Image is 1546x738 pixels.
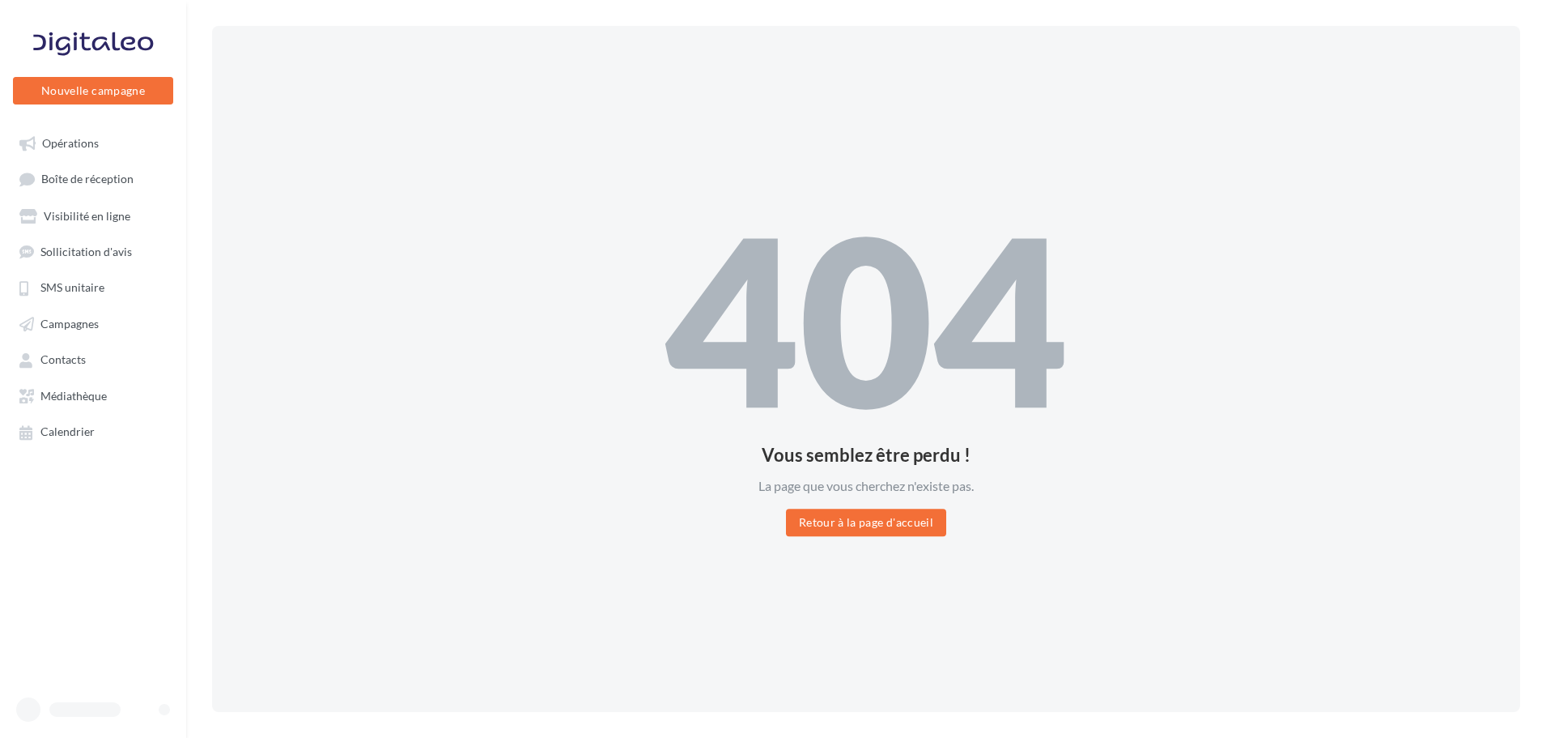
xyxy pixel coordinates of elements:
span: Opérations [42,136,99,150]
span: SMS unitaire [40,281,104,295]
div: 404 [665,202,1068,434]
a: Sollicitation d'avis [10,237,176,266]
span: Calendrier [40,425,95,439]
a: Calendrier [10,416,176,446]
a: Opérations [10,128,176,157]
a: Visibilité en ligne [10,201,176,230]
a: SMS unitaire [10,272,176,301]
div: Vous semblez être perdu ! [665,446,1068,464]
span: Sollicitation d'avis [40,245,132,258]
span: Médiathèque [40,389,107,403]
span: Campagnes [40,317,99,331]
button: Nouvelle campagne [13,77,173,105]
span: Contacts [40,353,86,367]
span: Boîte de réception [41,173,134,186]
a: Contacts [10,344,176,373]
span: Visibilité en ligne [44,209,130,223]
button: Retour à la page d'accueil [786,509,946,536]
a: Campagnes [10,309,176,338]
div: La page que vous cherchez n'existe pas. [665,477,1068,496]
a: Boîte de réception [10,164,176,194]
a: Médiathèque [10,381,176,410]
